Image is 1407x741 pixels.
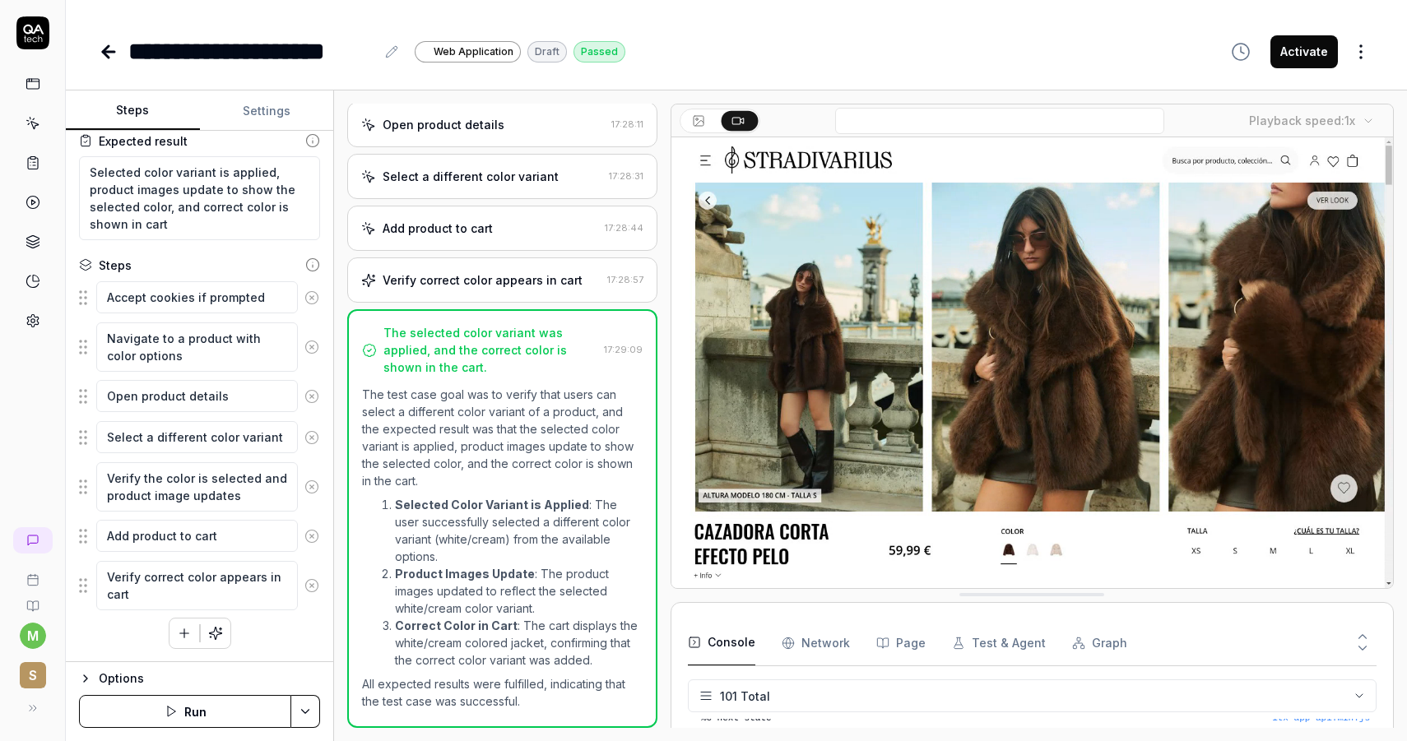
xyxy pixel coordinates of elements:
div: Suggestions [79,420,320,455]
div: Suggestions [79,322,320,373]
time: 17:28:31 [609,170,643,182]
button: Options [79,669,320,688]
div: Playback speed: [1249,112,1355,129]
div: Suggestions [79,379,320,414]
button: Remove step [298,569,326,602]
p: The test case goal was to verify that users can select a different color variant of a product, an... [362,386,643,489]
p: All expected results were fulfilled, indicating that the test case was successful. [362,675,643,710]
a: Book a call with us [7,560,58,586]
li: : The product images updated to reflect the selected white/cream color variant. [395,565,643,617]
pre: %c next state [701,711,1370,725]
button: Test & Agent [952,620,1046,666]
div: Expected result [99,132,188,150]
time: 17:28:57 [607,274,643,285]
button: Remove step [298,331,326,364]
button: S [7,649,58,692]
button: itx-app-api.min.js [1272,711,1370,725]
div: Draft [527,41,567,63]
strong: Selected Color Variant is Applied [395,498,589,512]
strong: Correct Color in Cart [395,618,518,632]
div: Suggestions [79,560,320,611]
div: The selected color variant was applied, and the correct color is shown in the cart. [383,324,597,376]
time: 17:29:09 [604,344,643,355]
div: Add product to cart [383,220,493,237]
time: 17:28:11 [611,118,643,130]
div: Suggestions [79,280,320,315]
button: Activate [1270,35,1338,68]
button: Remove step [298,380,326,413]
div: Passed [573,41,625,63]
a: Web Application [415,40,521,63]
li: : The cart displays the white/cream colored jacket, confirming that the correct color variant was... [395,617,643,669]
button: Remove step [298,281,326,314]
time: 17:28:44 [605,222,643,234]
a: Documentation [7,586,58,613]
button: m [20,623,46,649]
span: Web Application [434,44,513,59]
strong: Product Images Update [395,567,535,581]
div: Options [99,669,320,688]
button: Remove step [298,421,326,454]
button: Graph [1072,620,1127,666]
li: : The user successfully selected a different color variant (white/cream) from the available options. [395,496,643,565]
button: Remove step [298,520,326,553]
button: View version history [1221,35,1261,68]
button: Settings [200,91,334,131]
button: Run [79,695,291,728]
div: Verify correct color appears in cart [383,271,583,289]
span: S [20,662,46,688]
div: Suggestions [79,519,320,553]
button: Network [782,620,850,666]
button: Console [688,620,755,666]
div: Select a different color variant [383,168,559,185]
a: New conversation [13,527,53,553]
button: Remove step [298,470,326,503]
div: Steps [99,257,132,274]
div: Open product details [383,116,504,133]
button: Steps [66,91,200,131]
div: Suggestions [79,461,320,512]
button: Page [876,620,926,666]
